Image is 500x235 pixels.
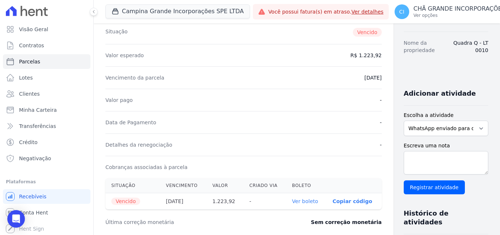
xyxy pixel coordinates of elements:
span: Visão Geral [19,26,48,33]
th: 1.223,92 [206,193,243,210]
dd: R$ 1.223,92 [350,52,381,59]
a: Lotes [3,70,90,85]
dd: [DATE] [364,74,381,81]
span: Contratos [19,42,44,49]
dt: Situação [105,28,128,37]
th: - [243,193,286,210]
button: Campina Grande Incorporações SPE LTDA [105,4,250,18]
span: Clientes [19,90,40,98]
th: Valor [206,178,243,193]
input: Registrar atividade [404,180,465,194]
th: Boleto [286,178,327,193]
dd: - [380,96,382,104]
a: Recebíveis [3,189,90,204]
dt: Nome da propriedade [404,39,445,54]
span: Negativação [19,155,51,162]
dd: Sem correção monetária [311,219,381,226]
dt: Detalhes da renegociação [105,141,172,148]
span: Recebíveis [19,193,46,200]
span: Vencido [111,198,140,205]
a: Negativação [3,151,90,166]
h3: Adicionar atividade [404,89,476,98]
span: Crédito [19,139,38,146]
a: Transferências [3,119,90,133]
dt: Data de Pagamento [105,119,156,126]
dd: - [380,119,382,126]
div: Open Intercom Messenger [7,210,25,228]
a: Minha Carteira [3,103,90,117]
a: Visão Geral [3,22,90,37]
th: Criado via [243,178,286,193]
a: Ver detalhes [351,9,384,15]
div: Plataformas [6,177,87,186]
dt: Valor pago [105,96,133,104]
span: Lotes [19,74,33,81]
dd: - [380,141,382,148]
span: Parcelas [19,58,40,65]
th: Situação [105,178,160,193]
a: Parcelas [3,54,90,69]
label: Escreva uma nota [404,142,488,150]
a: Crédito [3,135,90,150]
span: Transferências [19,122,56,130]
th: [DATE] [160,193,206,210]
a: Clientes [3,87,90,101]
dt: Última correção monetária [105,219,269,226]
button: Copiar código [332,198,372,204]
span: Minha Carteira [19,106,57,114]
dd: Quadra Q - LT 0010 [451,39,488,54]
dt: Valor esperado [105,52,144,59]
a: Ver boleto [292,198,318,204]
dt: Vencimento da parcela [105,74,164,81]
span: Conta Hent [19,209,48,216]
span: Vencido [353,28,382,37]
a: Contratos [3,38,90,53]
h3: Histórico de atividades [404,209,482,227]
a: Conta Hent [3,205,90,220]
th: Vencimento [160,178,206,193]
span: Você possui fatura(s) em atraso. [268,8,384,16]
span: CI [399,9,404,14]
label: Escolha a atividade [404,111,488,119]
dt: Cobranças associadas à parcela [105,164,187,171]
